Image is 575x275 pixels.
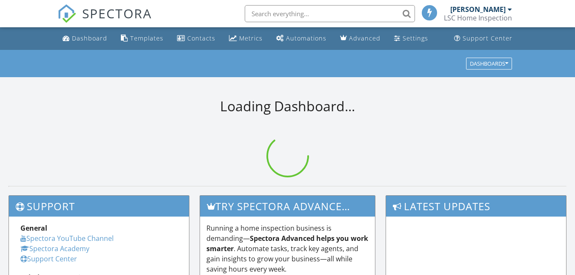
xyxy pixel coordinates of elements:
[187,34,215,42] div: Contacts
[57,12,152,29] a: SPECTORA
[117,31,167,46] a: Templates
[463,34,512,42] div: Support Center
[20,223,47,233] strong: General
[444,14,512,22] div: LSC Home Inspection
[200,196,375,217] h3: Try spectora advanced [DATE]
[349,34,380,42] div: Advanced
[59,31,111,46] a: Dashboard
[273,31,330,46] a: Automations (Basic)
[130,34,163,42] div: Templates
[286,34,326,42] div: Automations
[57,4,76,23] img: The Best Home Inspection Software - Spectora
[20,244,89,253] a: Spectora Academy
[72,34,107,42] div: Dashboard
[174,31,219,46] a: Contacts
[206,223,369,274] p: Running a home inspection business is demanding— . Automate tasks, track key agents, and gain ins...
[245,5,415,22] input: Search everything...
[386,196,566,217] h3: Latest Updates
[9,196,189,217] h3: Support
[403,34,428,42] div: Settings
[82,4,152,22] span: SPECTORA
[206,234,368,253] strong: Spectora Advanced helps you work smarter
[451,31,516,46] a: Support Center
[470,61,508,67] div: Dashboards
[466,58,512,69] button: Dashboards
[20,234,114,243] a: Spectora YouTube Channel
[450,5,506,14] div: [PERSON_NAME]
[337,31,384,46] a: Advanced
[226,31,266,46] a: Metrics
[391,31,432,46] a: Settings
[20,254,77,263] a: Support Center
[239,34,263,42] div: Metrics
